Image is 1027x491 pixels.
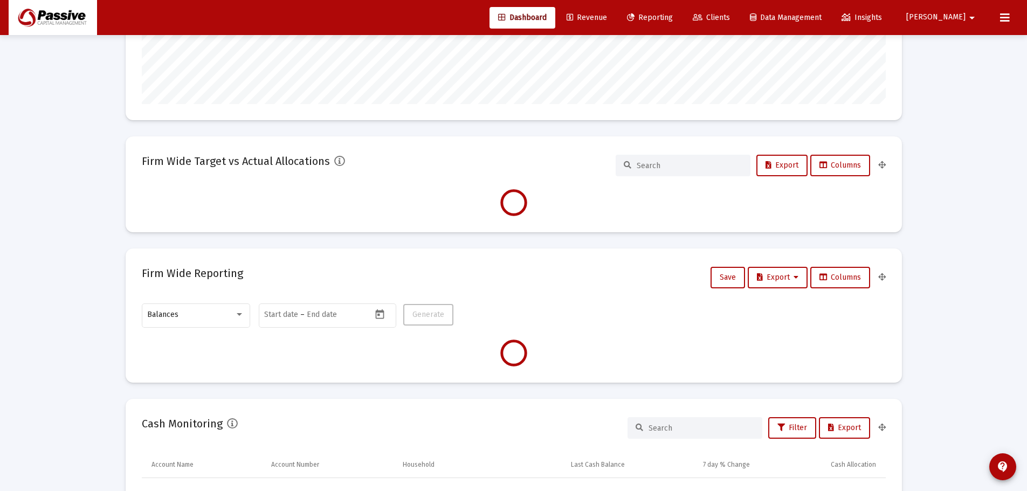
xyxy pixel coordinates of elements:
td: Column Last Cash Balance [494,452,632,478]
span: – [300,310,305,319]
input: End date [307,310,359,319]
span: Export [828,423,861,432]
a: Data Management [741,7,830,29]
button: Export [748,267,808,288]
td: Column Cash Allocation [757,452,886,478]
span: Export [766,161,798,170]
h2: Cash Monitoring [142,415,223,432]
span: Columns [819,161,861,170]
span: Revenue [567,13,607,22]
a: Revenue [558,7,616,29]
span: Save [720,273,736,282]
h2: Firm Wide Reporting [142,265,243,282]
mat-icon: contact_support [996,460,1009,473]
span: Data Management [750,13,822,22]
button: Save [711,267,745,288]
button: [PERSON_NAME] [893,6,991,28]
button: Filter [768,417,816,439]
button: Export [819,417,870,439]
div: Cash Allocation [831,460,876,469]
span: Balances [147,310,178,319]
h2: Firm Wide Target vs Actual Allocations [142,153,330,170]
input: Start date [264,310,298,319]
button: Open calendar [372,306,388,322]
div: Household [403,460,435,469]
img: Dashboard [17,7,89,29]
span: Generate [412,310,444,319]
div: Last Cash Balance [571,460,625,469]
span: [PERSON_NAME] [906,13,966,22]
span: Insights [842,13,882,22]
span: Columns [819,273,861,282]
span: Dashboard [498,13,547,22]
button: Columns [810,155,870,176]
td: Column Household [395,452,494,478]
button: Columns [810,267,870,288]
input: Search [649,424,754,433]
td: Column 7 day % Change [632,452,757,478]
span: Clients [693,13,730,22]
button: Export [756,155,808,176]
div: 7 day % Change [703,460,750,469]
input: Search [637,161,742,170]
button: Generate [403,304,453,326]
a: Reporting [618,7,681,29]
span: Filter [777,423,807,432]
a: Insights [833,7,891,29]
div: Account Name [151,460,194,469]
div: Account Number [271,460,319,469]
td: Column Account Name [142,452,264,478]
td: Column Account Number [264,452,395,478]
a: Clients [684,7,739,29]
span: Export [757,273,798,282]
span: Reporting [627,13,673,22]
a: Dashboard [490,7,555,29]
mat-icon: arrow_drop_down [966,7,978,29]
